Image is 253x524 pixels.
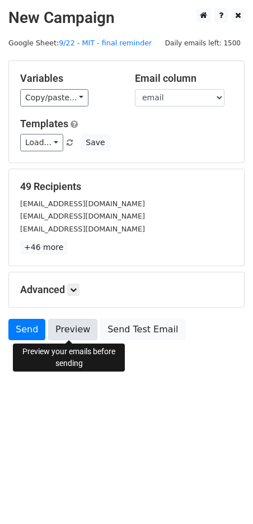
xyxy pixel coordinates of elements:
h5: Variables [20,72,118,85]
a: Send Test Email [100,319,185,340]
a: Copy/paste... [20,89,88,106]
small: [EMAIL_ADDRESS][DOMAIN_NAME] [20,212,145,220]
h5: Advanced [20,284,233,296]
span: Daily emails left: 1500 [161,37,245,49]
button: Save [81,134,110,151]
a: Preview [48,319,97,340]
small: [EMAIL_ADDRESS][DOMAIN_NAME] [20,200,145,208]
a: Load... [20,134,63,151]
div: Preview your emails before sending [13,344,125,372]
a: Send [8,319,45,340]
h2: New Campaign [8,8,245,27]
small: [EMAIL_ADDRESS][DOMAIN_NAME] [20,225,145,233]
h5: 49 Recipients [20,180,233,193]
a: Templates [20,118,68,129]
a: +46 more [20,240,67,254]
iframe: Chat Widget [197,470,253,524]
h5: Email column [135,72,233,85]
a: 9/22 - MIT - final reminder [59,39,152,47]
small: Google Sheet: [8,39,152,47]
a: Daily emails left: 1500 [161,39,245,47]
